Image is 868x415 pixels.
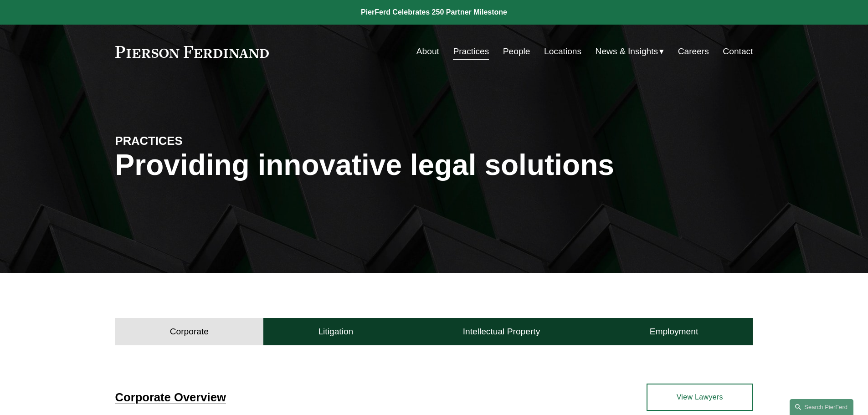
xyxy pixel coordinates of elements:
[723,43,753,60] a: Contact
[463,326,540,337] h4: Intellectual Property
[647,384,753,411] a: View Lawyers
[115,391,226,404] a: Corporate Overview
[650,326,699,337] h4: Employment
[790,399,853,415] a: Search this site
[678,43,709,60] a: Careers
[115,149,753,182] h1: Providing innovative legal solutions
[453,43,489,60] a: Practices
[544,43,581,60] a: Locations
[503,43,530,60] a: People
[318,326,353,337] h4: Litigation
[170,326,209,337] h4: Corporate
[596,44,658,60] span: News & Insights
[416,43,439,60] a: About
[596,43,664,60] a: folder dropdown
[115,133,275,148] h4: PRACTICES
